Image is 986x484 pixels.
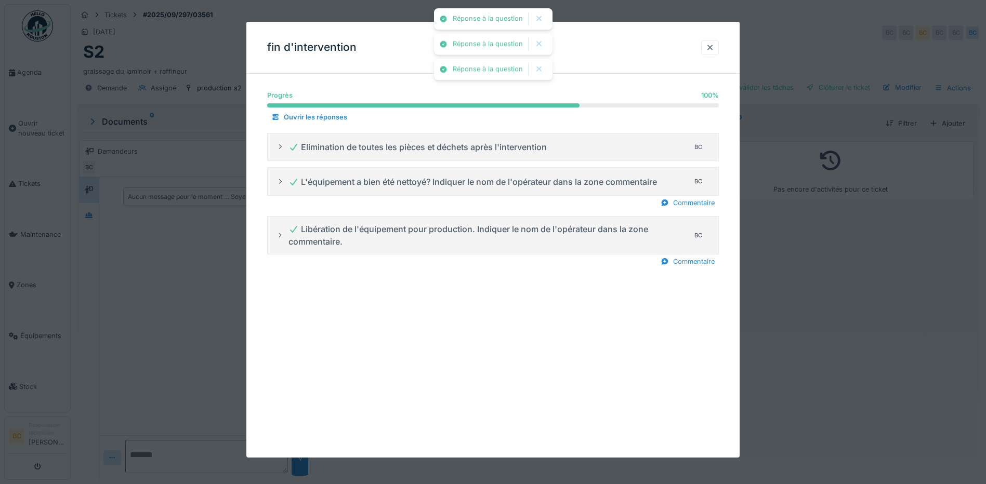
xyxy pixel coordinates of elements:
div: Réponse à la question [453,40,523,49]
div: Ouvrir les réponses [267,110,351,124]
h3: fin d'intervention [267,41,357,54]
div: Progrès [267,90,293,100]
progress: 100 % [267,103,719,107]
div: BC [691,140,706,154]
div: BC [691,174,706,189]
div: BC [691,228,706,243]
div: Réponse à la question [453,65,523,74]
div: Commentaire [656,196,719,210]
div: Libération de l'équipement pour production. Indiquer le nom de l'opérateur dans la zone commentaire. [288,223,687,248]
div: Commentaire [656,254,719,268]
div: Elimination de toutes les pièces et déchets après l'intervention [288,141,547,153]
div: L'équipement a bien été nettoyé? Indiquer le nom de l'opérateur dans la zone commentaire [288,176,657,188]
summary: Libération de l'équipement pour production. Indiquer le nom de l'opérateur dans la zone commentai... [272,221,714,250]
summary: Elimination de toutes les pièces et déchets après l'interventionBC [272,138,714,157]
summary: L'équipement a bien été nettoyé? Indiquer le nom de l'opérateur dans la zone commentaireBC [272,172,714,191]
div: Réponse à la question [453,15,523,23]
div: 100 % [701,90,719,100]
